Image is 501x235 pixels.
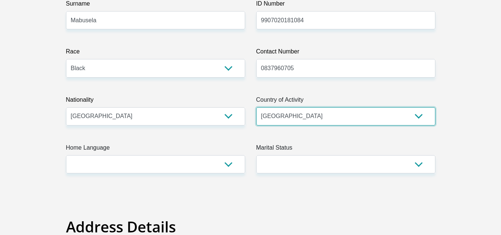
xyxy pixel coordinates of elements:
label: Nationality [66,95,245,107]
label: Contact Number [256,47,435,59]
input: Surname [66,11,245,29]
label: Home Language [66,143,245,155]
label: Marital Status [256,143,435,155]
input: Contact Number [256,59,435,77]
input: ID Number [256,11,435,29]
label: Country of Activity [256,95,435,107]
label: Race [66,47,245,59]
